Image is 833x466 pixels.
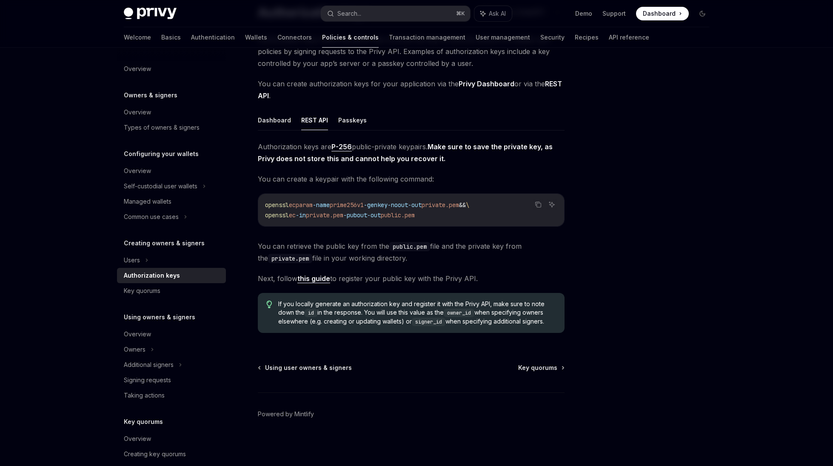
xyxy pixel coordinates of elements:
[367,211,381,219] span: -out
[258,141,565,165] span: Authorization keys are public-private keypairs.
[277,27,312,48] a: Connectors
[575,27,599,48] a: Recipes
[117,61,226,77] a: Overview
[337,9,361,19] div: Search...
[266,301,272,308] svg: Tip
[602,9,626,18] a: Support
[636,7,689,20] a: Dashboard
[389,242,430,251] code: public.pem
[518,364,557,372] span: Key quorums
[117,446,226,462] a: Creating key quorums
[466,201,469,209] span: \
[476,27,530,48] a: User management
[364,201,388,209] span: -genkey
[258,240,565,264] span: You can retrieve the public key from the file and the private key from the file in your working d...
[412,318,445,326] code: signer_id
[245,27,267,48] a: Wallets
[258,78,565,102] span: You can create authorization keys for your application via the or via the .
[268,254,312,263] code: private.pem
[124,107,151,117] div: Overview
[117,194,226,209] a: Managed wallets
[265,201,289,209] span: openssl
[289,201,313,209] span: ecparam
[258,110,291,130] button: Dashboard
[258,173,565,185] span: You can create a keypair with the following command:
[259,364,352,372] a: Using user owners & signers
[124,434,151,444] div: Overview
[546,199,557,210] button: Ask AI
[124,149,199,159] h5: Configuring your wallets
[124,196,171,207] div: Managed wallets
[381,211,415,219] span: public.pem
[331,142,352,151] a: P-256
[643,9,676,18] span: Dashboard
[456,10,465,17] span: ⌘ K
[296,211,306,219] span: -in
[124,312,195,322] h5: Using owners & signers
[117,431,226,446] a: Overview
[124,64,151,74] div: Overview
[124,344,145,355] div: Owners
[124,8,177,20] img: dark logo
[124,417,163,427] h5: Key quorums
[124,122,200,133] div: Types of owners & signers
[124,238,205,248] h5: Creating owners & signers
[609,27,649,48] a: API reference
[258,273,565,284] span: Next, follow to register your public key with the Privy API.
[408,201,422,209] span: -out
[191,27,235,48] a: Authentication
[459,80,514,88] strong: Privy Dashboard
[117,327,226,342] a: Overview
[117,120,226,135] a: Types of owners & signers
[278,300,556,326] span: If you locally generate an authorization key and register it with the Privy API, make sure to not...
[474,6,512,21] button: Ask AI
[575,9,592,18] a: Demo
[124,270,180,281] div: Authorization keys
[306,211,343,219] span: private.pem
[696,7,709,20] button: Toggle dark mode
[124,390,165,401] div: Taking actions
[533,199,544,210] button: Copy the contents from the code block
[124,375,171,385] div: Signing requests
[388,201,408,209] span: -noout
[330,201,364,209] span: prime256v1
[338,110,367,130] button: Passkeys
[161,27,181,48] a: Basics
[265,211,289,219] span: openssl
[124,360,174,370] div: Additional signers
[124,181,197,191] div: Self-custodial user wallets
[297,274,330,283] a: this guide
[422,201,459,209] span: private.pem
[124,212,179,222] div: Common use cases
[540,27,565,48] a: Security
[258,410,314,418] a: Powered by Mintlify
[117,372,226,388] a: Signing requests
[124,90,177,100] h5: Owners & signers
[305,309,317,317] code: id
[117,283,226,298] a: Key quorums
[321,6,470,21] button: Search...⌘K
[313,201,330,209] span: -name
[124,329,151,339] div: Overview
[301,110,328,130] button: REST API
[117,268,226,283] a: Authorization keys
[117,388,226,403] a: Taking actions
[322,27,379,48] a: Policies & controls
[124,286,160,296] div: Key quorums
[389,27,465,48] a: Transaction management
[489,9,506,18] span: Ask AI
[124,255,140,265] div: Users
[444,309,474,317] code: owner_id
[343,211,367,219] span: -pubout
[117,105,226,120] a: Overview
[258,34,565,69] span: Authorization keys allow the party that controls the key to execute actions on wallets and polici...
[124,166,151,176] div: Overview
[117,163,226,179] a: Overview
[459,201,466,209] span: &&
[265,364,352,372] span: Using user owners & signers
[124,449,186,459] div: Creating key quorums
[518,364,564,372] a: Key quorums
[124,27,151,48] a: Welcome
[289,211,296,219] span: ec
